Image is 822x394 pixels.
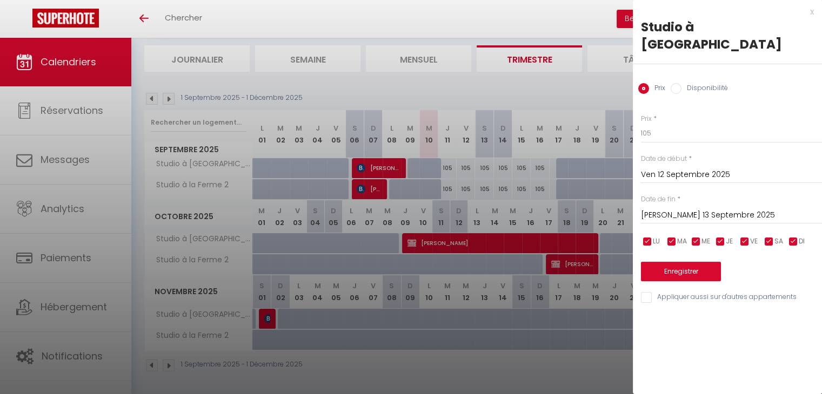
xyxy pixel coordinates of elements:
label: Date de début [641,154,687,164]
span: JE [726,236,733,247]
div: x [633,5,814,18]
span: ME [701,236,710,247]
button: Enregistrer [641,262,721,281]
span: DI [799,236,805,247]
label: Prix [641,114,652,124]
button: Ouvrir le widget de chat LiveChat [9,4,41,37]
span: MA [677,236,687,247]
span: SA [774,236,783,247]
label: Prix [649,83,665,95]
span: VE [750,236,758,247]
span: LU [653,236,660,247]
label: Date de fin [641,194,676,205]
div: Studio à [GEOGRAPHIC_DATA] [641,18,814,53]
iframe: Chat [776,345,814,386]
label: Disponibilité [681,83,728,95]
